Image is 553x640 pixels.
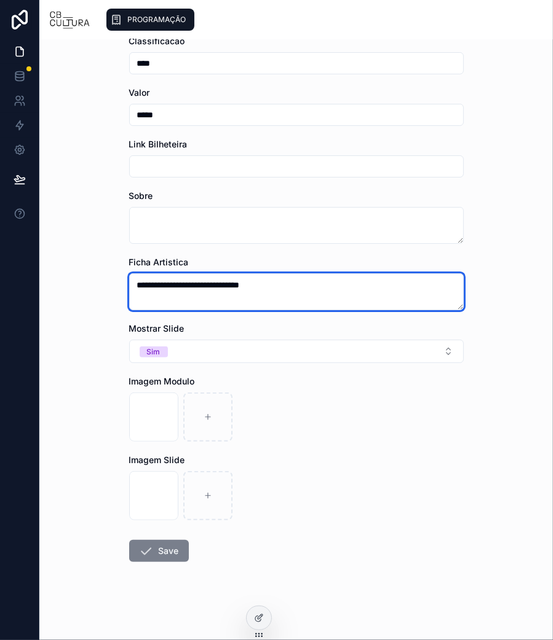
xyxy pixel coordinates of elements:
span: Link Bilheteira [129,139,188,149]
span: Ficha Artistica [129,257,189,267]
span: Sobre [129,190,153,201]
button: Save [129,540,189,562]
img: App logo [49,10,90,29]
span: Imagem Modulo [129,376,195,386]
div: Sim [147,346,161,357]
div: scrollable content [100,6,543,33]
span: Mostrar Slide [129,323,185,334]
span: PROGRAMAÇÃO [127,15,186,25]
span: Classificacao [129,36,185,46]
span: Valor [129,87,150,98]
a: PROGRAMAÇÃO [106,9,194,31]
span: Imagem Slide [129,455,185,465]
button: Select Button [129,340,464,363]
